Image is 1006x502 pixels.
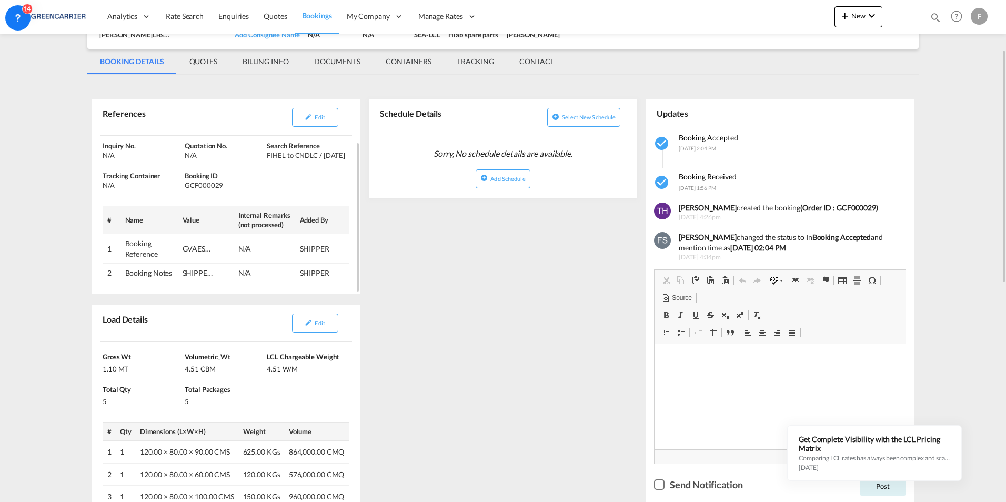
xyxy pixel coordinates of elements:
[679,203,737,212] b: [PERSON_NAME]
[347,11,390,22] span: My Company
[116,422,136,440] th: Qty
[562,114,616,121] span: Select new schedule
[490,175,525,182] span: Add Schedule
[788,274,803,287] a: Link (Ctrl+K)
[679,203,898,213] div: created the booking
[866,9,878,22] md-icon: icon-chevron-down
[860,477,906,496] button: Post
[296,234,349,264] td: SHIPPER
[177,49,230,74] md-tab-item: QUOTES
[839,12,878,20] span: New
[121,234,178,264] td: Booking Reference
[185,172,218,180] span: Booking ID
[289,492,345,501] span: 960,000.00 CMQ
[302,11,332,20] span: Bookings
[448,30,498,39] div: Hiab spare parts
[679,172,737,181] span: Booking Received
[185,150,264,160] div: N/A
[679,232,898,253] div: changed the status to In and mention time as
[185,385,230,394] span: Total Packages
[239,422,285,440] th: Weight
[243,492,280,501] span: 150.00 KGs
[948,7,965,25] span: Help
[238,268,270,278] div: N/A
[308,30,354,39] div: N/A
[100,309,152,337] div: Load Details
[243,447,280,456] span: 625.00 KGs
[655,344,906,449] iframe: Editor, editor2
[476,169,530,188] button: icon-plus-circleAdd Schedule
[377,104,501,129] div: Schedule Details
[103,172,160,180] span: Tracking Container
[103,353,131,361] span: Gross Wt
[971,8,988,25] div: F
[659,274,673,287] a: Cut (Ctrl+X)
[305,319,312,326] md-icon: icon-pencil
[243,470,280,479] span: 120.00 KGs
[706,326,720,339] a: Increase Indent
[116,463,136,486] td: 1
[121,264,178,283] td: Booking Notes
[691,326,706,339] a: Decrease Indent
[267,362,346,374] div: 4.51 W/M
[654,135,671,152] md-icon: icon-checkbox-marked-circle
[136,422,239,440] th: Dimensions (L×W×H)
[103,422,116,440] th: #
[803,274,818,287] a: Unlink
[670,478,742,491] div: Send Notification
[363,30,406,39] div: N/A
[185,353,230,361] span: Volumetric_Wt
[296,206,349,234] th: Added By
[835,274,850,287] a: Table
[267,142,319,150] span: Search Reference
[654,174,671,191] md-icon: icon-checkbox-marked-circle
[659,291,695,305] a: Source
[679,233,737,242] b: [PERSON_NAME]
[185,362,264,374] div: 4.51 CBM
[153,31,197,39] span: CHS Air & Sea Oy
[673,326,688,339] a: Insert/Remove Bulleted List
[296,264,349,283] td: SHIPPER
[116,441,136,464] td: 1
[703,274,718,287] a: Paste as plain text (Ctrl+Shift+V)
[750,274,764,287] a: Redo (Ctrl+Y)
[688,308,703,322] a: Underline (Ctrl+U)
[305,113,312,121] md-icon: icon-pencil
[103,385,131,394] span: Total Qty
[654,104,778,122] div: Updates
[285,422,349,440] th: Volume
[670,294,691,303] span: Source
[140,492,234,501] span: 120.00 × 80.00 × 100.00 CMS
[679,185,716,191] span: [DATE] 1:56 PM
[140,470,230,479] span: 120.00 × 80.00 × 60.00 CMS
[183,268,214,278] div: SHIPPER: HIAB
[103,234,121,264] td: 1
[103,362,182,374] div: 1.10 MT
[103,264,121,283] td: 2
[547,108,620,127] button: icon-plus-circleSelect new schedule
[235,30,299,39] div: Add Consignee Name
[654,477,742,491] md-checkbox: Checkbox No Ink
[373,49,444,74] md-tab-item: CONTAINERS
[289,447,345,456] span: 864,000.00 CMQ
[507,30,560,39] div: Tommi Hurme
[688,274,703,287] a: Paste (Ctrl+V)
[552,113,559,121] md-icon: icon-plus-circle
[267,353,339,361] span: LCL Chargeable Weight
[718,308,732,322] a: Subscript
[444,49,507,74] md-tab-item: TRACKING
[121,206,178,234] th: Name
[659,308,673,322] a: Bold (Ctrl+B)
[289,470,345,479] span: 576,000.00 CMQ
[429,144,577,164] span: Sorry, No schedule details are available.
[718,274,732,287] a: Paste from Word
[834,6,882,27] button: icon-plus 400-fgNewicon-chevron-down
[103,142,136,150] span: Inquiry No.
[735,274,750,287] a: Undo (Ctrl+Z)
[654,203,671,219] img: 80lMbG3v2gAAAABJRU5ErkJggg==
[103,463,116,486] td: 2
[723,326,738,339] a: Block Quote
[301,49,373,74] md-tab-item: DOCUMENTS
[230,49,301,74] md-tab-item: BILLING INFO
